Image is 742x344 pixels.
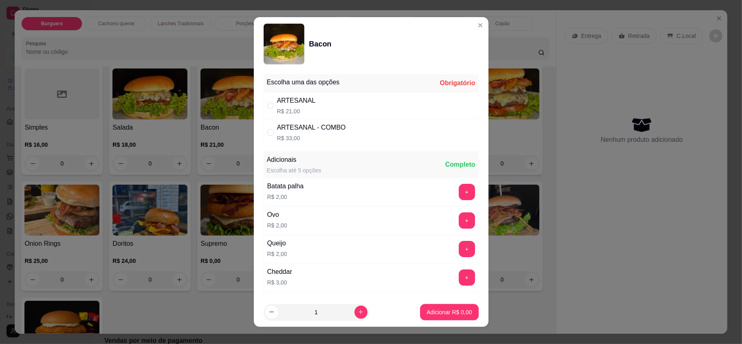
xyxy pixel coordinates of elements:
button: add [459,184,475,200]
button: decrease-product-quantity [265,306,278,319]
div: Catupiry [267,295,292,305]
div: Queijo [267,238,287,248]
button: add [459,212,475,229]
button: Close [474,19,487,32]
div: Cheddar [267,267,292,277]
img: product-image [264,24,304,64]
p: R$ 21,00 [277,107,316,115]
div: Obrigatório [440,78,475,88]
div: Escolha uma das opções [267,77,340,87]
div: Completo [445,160,476,170]
p: R$ 2,00 [267,193,304,201]
p: R$ 33,00 [277,134,346,142]
div: ARTESANAL [277,96,316,106]
div: Batata palha [267,181,304,191]
button: add [459,269,475,286]
div: ARTESANAL - COMBO [277,123,346,132]
p: Adicionar R$ 0,00 [427,308,472,316]
div: Ovo [267,210,287,220]
div: Bacon [309,38,332,50]
p: R$ 2,00 [267,250,287,258]
p: R$ 2,00 [267,221,287,229]
button: add [459,241,475,257]
p: R$ 3,00 [267,278,292,287]
button: increase-product-quantity [354,306,368,319]
div: Escolha até 5 opções [267,166,321,174]
div: Adicionais [267,155,321,165]
button: Adicionar R$ 0,00 [420,304,478,320]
